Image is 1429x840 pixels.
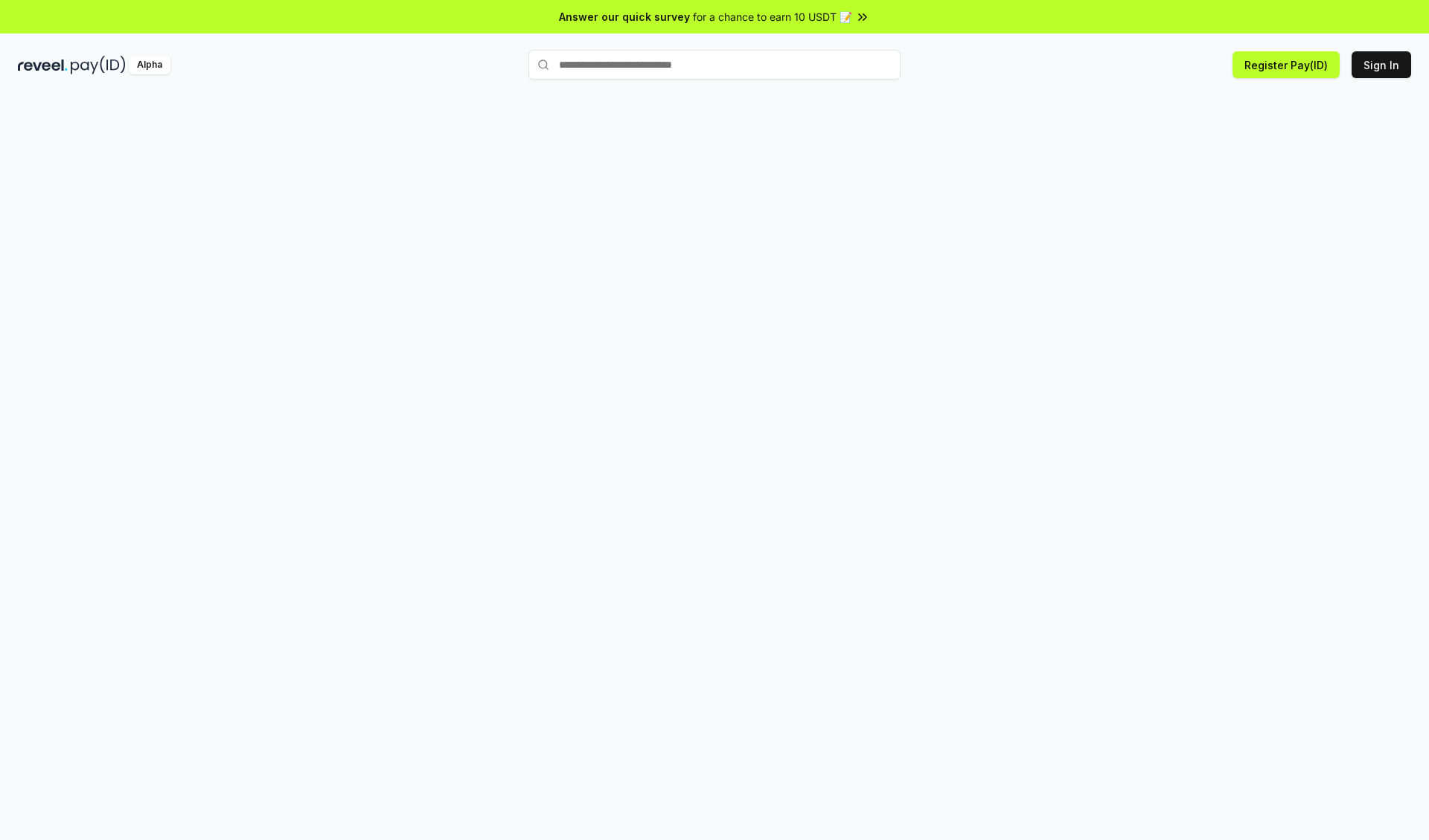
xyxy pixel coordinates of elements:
button: Register Pay(ID) [1233,51,1340,78]
span: Answer our quick survey [559,9,690,25]
div: Alpha [129,56,170,74]
img: pay_id [71,56,126,74]
span: for a chance to earn 10 USDT 📝 [693,9,852,25]
img: reveel_dark [18,56,68,74]
button: Sign In [1352,51,1411,78]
